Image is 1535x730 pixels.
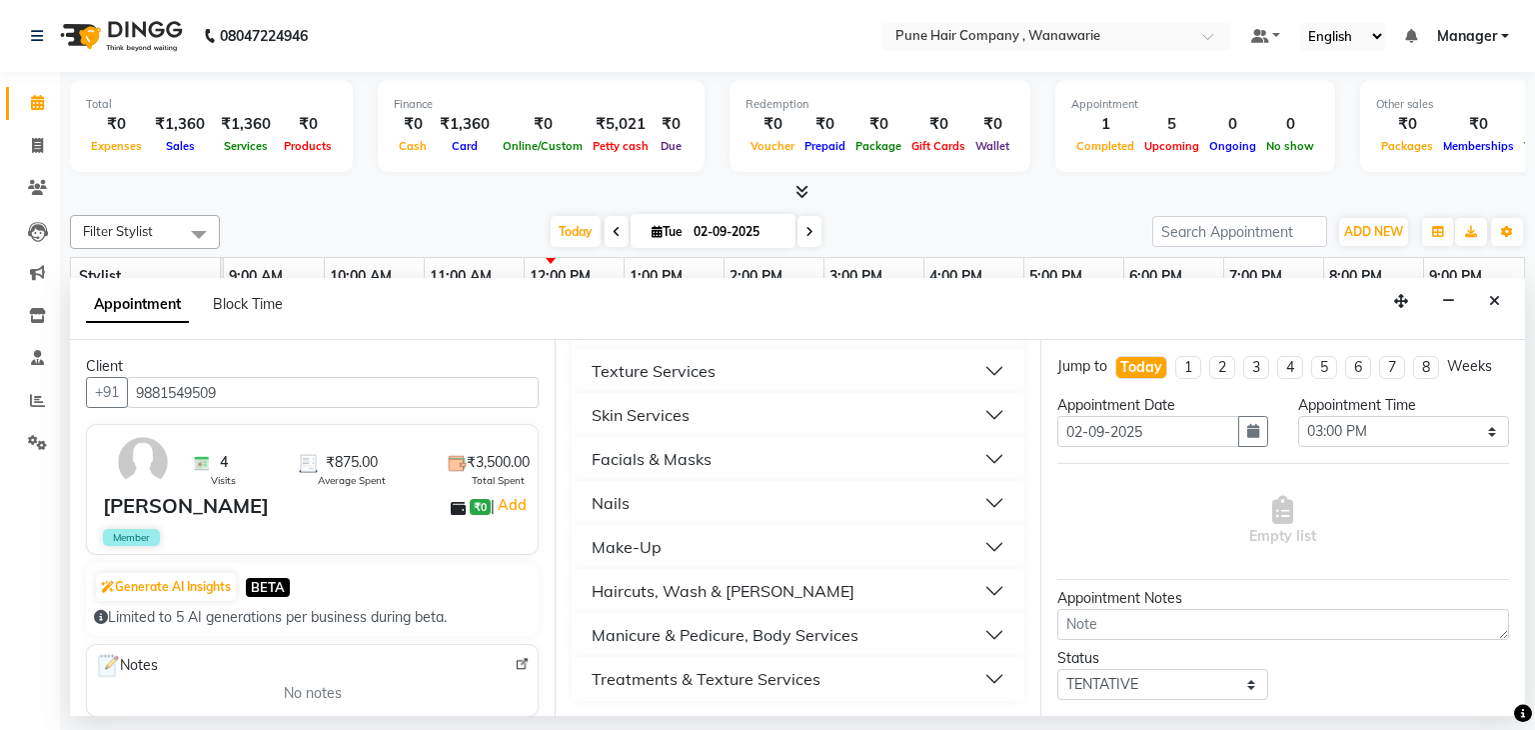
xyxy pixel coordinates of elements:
[1057,356,1107,377] div: Jump to
[1139,113,1204,136] div: 5
[1071,113,1139,136] div: 1
[1376,139,1438,153] span: Packages
[746,113,799,136] div: ₹0
[394,113,432,136] div: ₹0
[746,96,1014,113] div: Redemption
[592,447,712,471] div: Facials & Masks
[1071,96,1319,113] div: Appointment
[592,623,858,647] div: Manicure & Pedicure, Body Services
[1424,262,1487,291] a: 9:00 PM
[1413,356,1439,379] li: 8
[1204,139,1261,153] span: Ongoing
[467,452,530,473] span: ₹3,500.00
[1224,262,1287,291] a: 7:00 PM
[94,607,531,628] div: Limited to 5 AI generations per business during beta.
[211,473,236,488] span: Visits
[432,113,498,136] div: ₹1,360
[279,139,337,153] span: Products
[103,529,160,546] span: Member
[325,262,397,291] a: 10:00 AM
[656,139,687,153] span: Due
[824,262,887,291] a: 3:00 PM
[394,96,689,113] div: Finance
[580,617,1015,653] button: Manicure & Pedicure, Body Services
[580,573,1015,609] button: Haircuts, Wash & [PERSON_NAME]
[588,139,654,153] span: Petty cash
[1057,395,1268,416] div: Appointment Date
[580,441,1015,477] button: Facials & Masks
[447,139,483,153] span: Card
[1379,356,1405,379] li: 7
[220,8,308,64] b: 08047224946
[580,485,1015,521] button: Nails
[850,139,906,153] span: Package
[1057,416,1239,447] input: yyyy-mm-dd
[51,8,188,64] img: logo
[625,262,688,291] a: 1:00 PM
[161,139,200,153] span: Sales
[284,683,342,704] span: No notes
[1071,139,1139,153] span: Completed
[1057,588,1509,609] div: Appointment Notes
[1124,262,1187,291] a: 6:00 PM
[114,433,172,491] img: avatar
[1139,139,1204,153] span: Upcoming
[906,113,970,136] div: ₹0
[498,139,588,153] span: Online/Custom
[592,359,716,383] div: Texture Services
[103,491,269,521] div: [PERSON_NAME]
[1249,496,1316,547] span: Empty list
[1345,356,1371,379] li: 6
[746,139,799,153] span: Voucher
[147,113,213,136] div: ₹1,360
[551,216,601,247] span: Today
[970,139,1014,153] span: Wallet
[1344,224,1403,239] span: ADD NEW
[318,473,386,488] span: Average Spent
[394,139,432,153] span: Cash
[525,262,596,291] a: 12:00 PM
[654,113,689,136] div: ₹0
[86,356,539,377] div: Client
[1024,262,1087,291] a: 5:00 PM
[491,493,530,517] span: |
[1277,356,1303,379] li: 4
[1376,113,1438,136] div: ₹0
[1324,262,1387,291] a: 8:00 PM
[1298,395,1509,416] div: Appointment Time
[86,96,337,113] div: Total
[79,267,121,285] span: Stylist
[279,113,337,136] div: ₹0
[1261,139,1319,153] span: No show
[1480,286,1509,317] button: Close
[326,452,378,473] span: ₹875.00
[220,452,228,473] span: 4
[219,139,273,153] span: Services
[592,535,662,559] div: Make-Up
[1057,648,1268,669] div: Status
[224,262,288,291] a: 9:00 AM
[1209,356,1235,379] li: 2
[580,397,1015,433] button: Skin Services
[86,287,189,323] span: Appointment
[246,578,290,597] span: BETA
[1152,216,1327,247] input: Search Appointment
[472,473,525,488] span: Total Spent
[850,113,906,136] div: ₹0
[799,113,850,136] div: ₹0
[799,139,850,153] span: Prepaid
[213,113,279,136] div: ₹1,360
[580,353,1015,389] button: Texture Services
[1311,356,1337,379] li: 5
[1438,113,1519,136] div: ₹0
[425,262,497,291] a: 11:00 AM
[725,262,787,291] a: 2:00 PM
[495,493,530,517] a: Add
[592,491,630,515] div: Nails
[1447,356,1492,377] div: Weeks
[96,573,236,601] button: Generate AI Insights
[970,113,1014,136] div: ₹0
[647,224,688,239] span: Tue
[592,579,854,603] div: Haircuts, Wash & [PERSON_NAME]
[688,217,787,247] input: 2025-09-02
